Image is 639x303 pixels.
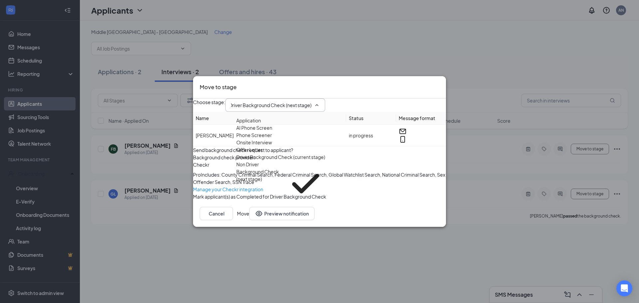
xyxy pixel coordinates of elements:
[193,162,209,168] span: Checkr
[236,146,263,153] div: Offer Letter
[193,112,346,125] th: Name
[193,98,225,112] span: Choose stage :
[346,125,396,146] td: in progress
[193,146,293,154] span: Send background check request to applicant?
[346,112,396,125] th: Status
[396,112,446,125] th: Message format
[193,186,263,192] span: Manage your Checkr integration
[236,131,272,139] div: Phone Screener
[200,83,237,91] h3: Move to stage
[399,127,407,135] svg: Email
[236,139,272,146] div: Onsite Interview
[193,193,326,200] span: Mark applicant(s) as Completed for Driver Background Check
[193,154,446,161] span: Background check provider :
[193,172,445,185] span: Includes : County Criminal Search, Federal Criminal Search, Global Watchlist Search, National Cri...
[196,132,234,138] span: [PERSON_NAME]
[193,172,201,178] span: Pro
[249,207,315,220] button: Preview notificationEye
[616,280,632,296] div: Open Intercom Messenger
[200,207,233,220] button: Cancel
[283,161,329,207] svg: Checkmark
[399,135,407,143] svg: MobileSms
[193,186,263,193] a: Manage your Checkr integration
[255,210,263,218] svg: Eye
[236,124,272,131] div: AI Phone Screen
[236,161,283,207] div: Non Driver Background Check (next stage)
[314,102,319,108] svg: ChevronUp
[237,207,249,220] button: Move
[236,117,261,124] div: Application
[236,153,325,161] div: Driver Background Check (current stage)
